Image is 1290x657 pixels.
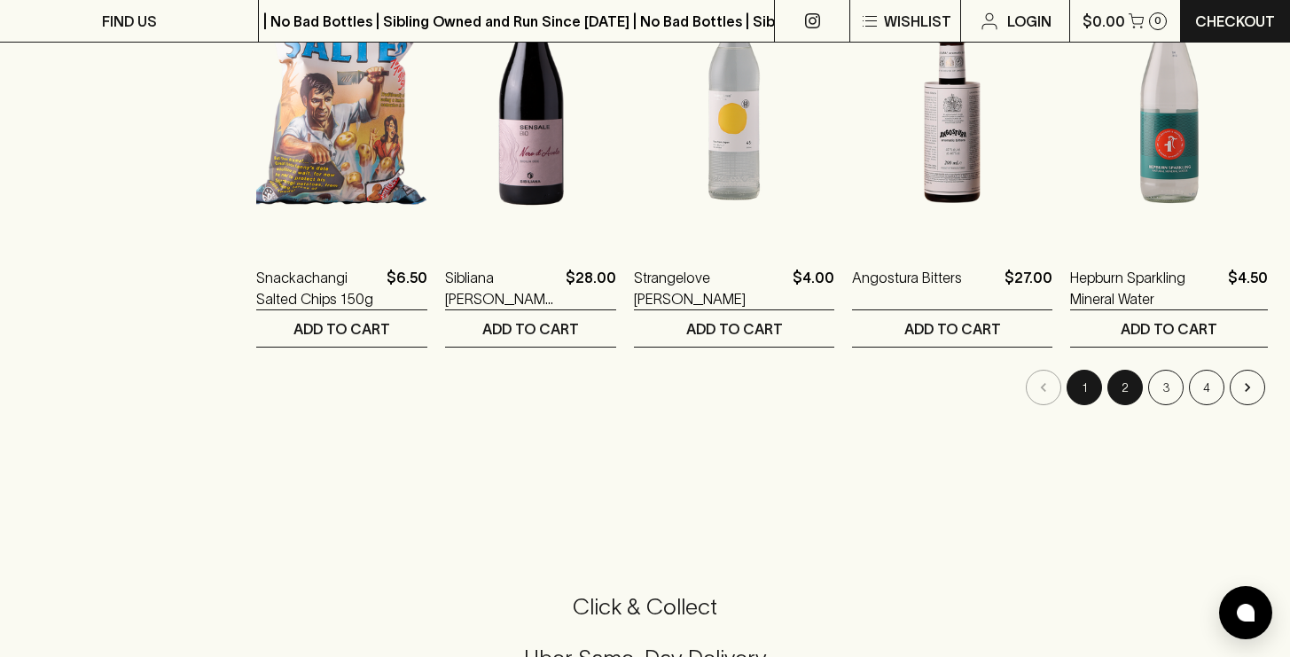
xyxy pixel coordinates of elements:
p: ADD TO CART [482,318,579,340]
p: Wishlist [884,11,951,32]
p: $6.50 [387,267,427,309]
button: Go to page 2 [1107,370,1143,405]
p: Login [1007,11,1052,32]
button: Go to next page [1230,370,1265,405]
p: ADD TO CART [904,318,1001,340]
p: Checkout [1195,11,1275,32]
p: ADD TO CART [686,318,783,340]
button: ADD TO CART [256,310,427,347]
a: Angostura Bitters [852,267,962,309]
button: Go to page 3 [1148,370,1184,405]
button: ADD TO CART [1070,310,1268,347]
a: Hepburn Sparkling Mineral Water [1070,267,1221,309]
button: page 1 [1067,370,1102,405]
p: 0 [1154,16,1161,26]
button: ADD TO CART [445,310,616,347]
nav: pagination navigation [256,370,1268,405]
p: $0.00 [1083,11,1125,32]
p: FIND US [102,11,157,32]
p: $4.00 [793,267,834,309]
button: ADD TO CART [634,310,834,347]
button: ADD TO CART [852,310,1052,347]
img: bubble-icon [1237,604,1255,622]
p: $27.00 [1005,267,1052,309]
h5: Click & Collect [21,592,1269,622]
a: Sibliana [PERSON_NAME] Nero [PERSON_NAME] 2023 [445,267,559,309]
button: Go to page 4 [1189,370,1224,405]
p: ADD TO CART [1121,318,1217,340]
p: $4.50 [1228,267,1268,309]
p: $28.00 [566,267,616,309]
a: Strangelove [PERSON_NAME] [634,267,786,309]
a: Snackachangi Salted Chips 150g [256,267,379,309]
p: ADD TO CART [293,318,390,340]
